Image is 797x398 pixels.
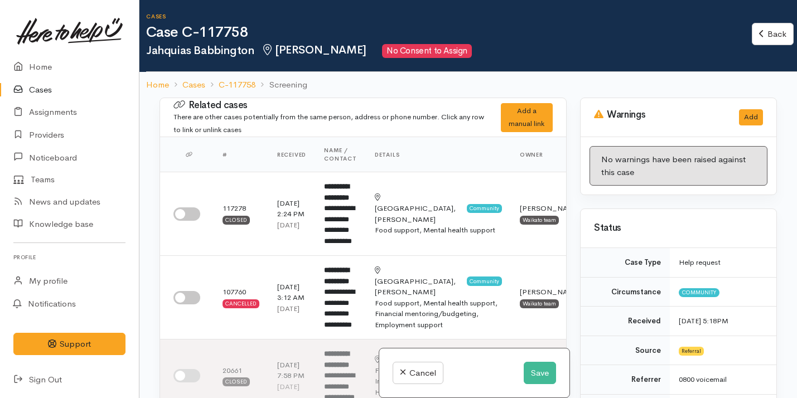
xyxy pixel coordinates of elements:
time: [DATE] [277,220,300,230]
div: Food support, Mental health support, Financial mentoring/budgeting, Employment support [375,298,502,331]
th: Owner [511,137,590,172]
td: Source [581,336,670,365]
a: C-117758 [219,79,255,91]
h2: Jahquias Babbington [146,44,752,58]
div: Closed [223,377,250,386]
span: [PERSON_NAME] [260,43,366,57]
button: Add [739,109,763,125]
div: [DATE] 3:12 AM [277,281,306,303]
a: Cancel [393,362,443,385]
span: No Consent to Assign [382,44,471,58]
li: Screening [255,79,307,91]
th: Received [268,137,315,172]
span: Community [467,204,502,213]
th: Details [366,137,511,172]
button: Support [13,333,125,356]
span: Community [467,276,502,285]
div: [DATE] 2:24 PM [277,198,306,220]
span: [GEOGRAPHIC_DATA], [375,203,456,213]
span: Referral [679,347,704,356]
a: Back [752,23,794,46]
h3: Warnings [594,109,726,120]
td: Help request [670,248,776,277]
div: No warnings have been raised against this case [590,146,767,186]
div: Waikato team [520,216,559,225]
time: [DATE] [277,304,300,313]
td: Received [581,307,670,336]
td: Referrer [581,365,670,395]
h6: Cases [146,13,752,20]
div: Food support, Mental health support [375,225,502,236]
th: # [214,137,268,172]
div: [PERSON_NAME] [375,192,463,225]
a: Home [146,79,169,91]
td: 0800 voicemail [670,365,776,395]
div: [PERSON_NAME] [520,287,581,298]
button: Save [524,362,556,385]
td: Case Type [581,248,670,277]
td: 107760 [214,256,268,339]
h3: Status [594,223,763,234]
div: Cancelled [223,299,259,308]
div: [PERSON_NAME] [520,203,581,214]
th: Name / contact [315,137,366,172]
h3: Related cases [173,100,487,111]
h6: Profile [13,250,125,265]
div: [DATE] 7:58 PM [277,360,306,381]
div: Closed [223,216,250,225]
div: Add a manual link [501,103,553,132]
div: [PERSON_NAME] [375,265,463,298]
span: [GEOGRAPHIC_DATA], [375,276,456,286]
h1: Case C-117758 [146,25,752,41]
td: 117278 [214,172,268,256]
span: Community [679,288,719,297]
small: There are other cases potentially from the same person, address or phone number. Click any row to... [173,112,484,134]
td: Circumstance [581,277,670,307]
time: [DATE] 5:18PM [679,316,728,326]
div: Waikato team [520,299,559,308]
time: [DATE] [277,382,300,391]
a: Cases [182,79,205,91]
nav: breadcrumb [139,72,797,98]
